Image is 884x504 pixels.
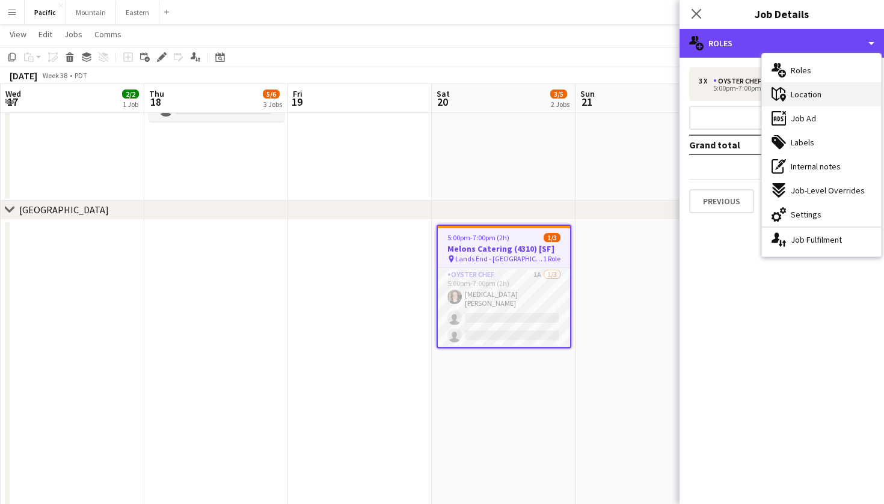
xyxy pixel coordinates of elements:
[38,29,52,40] span: Edit
[438,268,570,347] app-card-role: Oyster Chef1A1/35:00pm-7:00pm (2h)[MEDICAL_DATA][PERSON_NAME]
[689,135,803,154] td: Grand total
[75,71,87,80] div: PDT
[4,95,21,109] span: 17
[699,77,713,85] div: 3 x
[713,77,766,85] div: Oyster Chef
[90,26,126,42] a: Comms
[438,243,570,254] h3: Melons Catering (4310) [SF]
[40,71,70,80] span: Week 38
[447,233,509,242] span: 5:00pm-7:00pm (2h)
[263,90,280,99] span: 5/6
[437,225,571,348] app-job-card: 5:00pm-7:00pm (2h)1/3Melons Catering (4310) [SF] Lands End - [GEOGRAPHIC_DATA] Lot1 RoleOyster Ch...
[122,90,139,99] span: 2/2
[551,100,569,109] div: 2 Jobs
[689,106,874,130] button: Add role
[455,254,543,263] span: Lands End - [GEOGRAPHIC_DATA] Lot
[5,88,21,99] span: Wed
[5,26,31,42] a: View
[791,161,841,172] span: Internal notes
[437,88,450,99] span: Sat
[791,89,821,100] span: Location
[25,1,66,24] button: Pacific
[579,95,595,109] span: 21
[66,1,116,24] button: Mountain
[123,100,138,109] div: 1 Job
[263,100,282,109] div: 3 Jobs
[580,88,595,99] span: Sun
[19,204,109,216] div: [GEOGRAPHIC_DATA]
[116,1,159,24] button: Eastern
[293,88,302,99] span: Fri
[94,29,121,40] span: Comms
[550,90,567,99] span: 3/5
[60,26,87,42] a: Jobs
[10,70,37,82] div: [DATE]
[149,88,164,99] span: Thu
[34,26,57,42] a: Edit
[689,189,754,213] button: Previous
[791,185,865,196] span: Job-Level Overrides
[291,95,302,109] span: 19
[791,113,816,124] span: Job Ad
[680,29,884,58] div: Roles
[544,233,560,242] span: 1/3
[543,254,560,263] span: 1 Role
[791,209,821,220] span: Settings
[435,95,450,109] span: 20
[791,137,814,148] span: Labels
[699,85,852,91] div: 5:00pm-7:00pm (2h)
[762,228,881,252] div: Job Fulfilment
[147,95,164,109] span: 18
[680,6,884,22] h3: Job Details
[64,29,82,40] span: Jobs
[791,65,811,76] span: Roles
[10,29,26,40] span: View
